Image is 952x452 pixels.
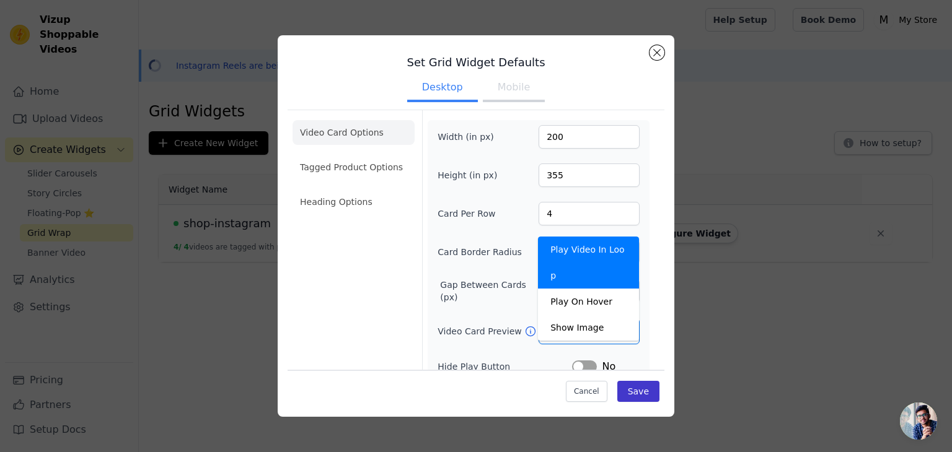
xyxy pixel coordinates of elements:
[438,169,505,181] label: Height (in px)
[293,120,415,145] li: Video Card Options
[288,55,664,70] h3: Set Grid Widget Defaults
[602,359,615,374] span: No
[293,155,415,180] li: Tagged Product Options
[650,45,664,60] button: Close modal
[617,381,659,402] button: Save
[438,207,505,220] label: Card Per Row
[900,402,937,440] div: Open chat
[538,315,639,341] div: Show Image
[293,189,415,214] li: Heading Options
[538,289,639,315] div: Play On Hover
[407,75,478,102] button: Desktop
[483,75,545,102] button: Mobile
[440,279,542,303] label: Gap Between Cards (px)
[438,360,572,373] label: Hide Play Button
[438,246,522,258] label: Card Border Radius
[438,131,505,143] label: Width (in px)
[438,325,524,337] label: Video Card Preview
[566,381,607,402] button: Cancel
[538,237,639,289] div: Play Video In Loop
